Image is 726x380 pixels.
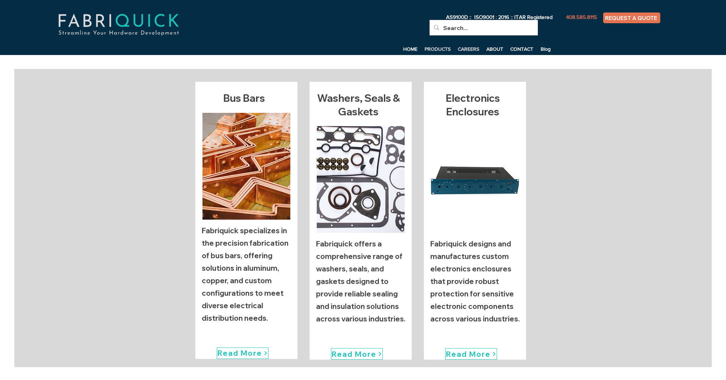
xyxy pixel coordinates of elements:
[217,349,262,357] span: Read More
[400,44,421,54] a: HOME
[445,348,497,360] a: Read More
[430,239,520,323] p: Fabriquick designs and manufactures custom electronics enclosures that provide robust protection ...
[331,348,383,360] a: Read More
[223,92,265,104] span: Bus Bars
[443,20,523,36] input: Search...
[446,92,500,118] span: Electronics Enclosures
[454,44,483,54] a: CAREERS
[32,6,205,44] img: fabriquick-logo-colors-adjusted.png
[317,126,405,233] img: Washers, Seals & Gaskets
[202,113,290,220] img: Bus Bars
[305,44,554,54] nav: Site
[446,350,491,359] span: Read More
[605,15,657,21] span: REQUEST A QUOTE
[537,44,554,54] a: Blog
[317,92,400,118] span: Washers, Seals & Gaskets
[483,44,507,54] a: ABOUT
[507,44,537,54] a: CONTACT
[566,14,597,20] span: 408.585.8115
[202,226,289,322] p: Fabriquick specializes in the precision fabrication of bus bars, offering solutions in aluminum, ...
[603,12,660,23] a: REQUEST A QUOTE
[316,239,406,323] p: Fabriquick offers a comprehensive range of washers, seals, and gaskets designed to provide reliab...
[332,350,376,359] span: Read More
[421,44,454,54] a: PRODUCTS
[431,126,519,233] img: Electronics Enclosures
[446,14,552,20] span: AS9100D :: ISO9001 : 2016 :: ITAR Registered
[217,347,269,359] a: Read More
